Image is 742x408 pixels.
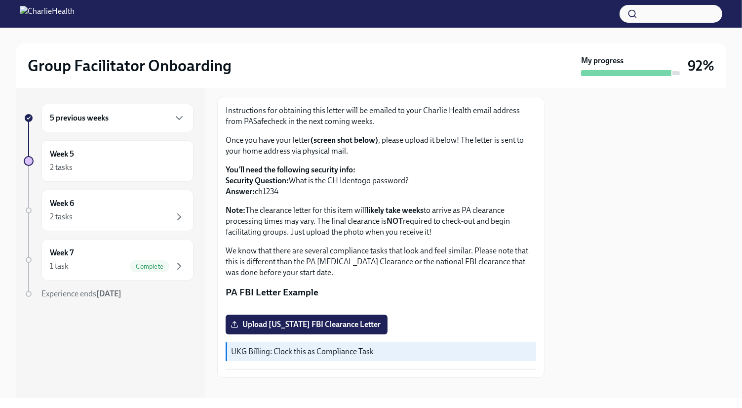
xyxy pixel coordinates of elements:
strong: Security Question: [226,176,289,185]
p: We know that there are several compliance tasks that look and feel similar. Please note that this... [226,245,536,278]
strong: [DATE] [96,289,121,298]
span: Upload [US_STATE] FBI Clearance Letter [233,320,381,329]
h2: Group Facilitator Onboarding [28,56,232,76]
span: Complete [130,263,169,270]
strong: Note: [226,205,245,215]
strong: likely take weeks [366,205,424,215]
h6: 5 previous weeks [50,113,109,123]
a: Week 71 taskComplete [24,239,194,281]
img: CharlieHealth [20,6,75,22]
div: 1 task [50,261,69,272]
div: 2 tasks [50,211,73,222]
strong: My progress [581,55,624,66]
span: Experience ends [41,289,121,298]
strong: You'll need the following security info: [226,165,355,174]
h3: 92% [688,57,714,75]
p: PA FBI Letter Example [226,286,536,299]
label: Upload [US_STATE] FBI Clearance Letter [226,315,388,334]
h6: Week 5 [50,149,74,160]
p: The clearance letter for this item will to arrive as PA clearance processing times may vary. The ... [226,205,536,238]
p: What is the CH Identogo password? ch1234 [226,164,536,197]
a: Week 52 tasks [24,140,194,182]
p: Instructions for obtaining this letter will be emailed to your Charlie Health email address from ... [226,105,536,127]
p: Once you have your letter , please upload it below! The letter is sent to your home address via p... [226,135,536,157]
h6: Week 7 [50,247,74,258]
div: 2 tasks [50,162,73,173]
a: Week 62 tasks [24,190,194,231]
strong: Answer: [226,187,255,196]
div: 5 previous weeks [41,104,194,132]
strong: (screen shot below) [311,135,378,145]
h6: Week 6 [50,198,74,209]
strong: NOT [387,216,403,226]
p: UKG Billing: Clock this as Compliance Task [231,346,532,357]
